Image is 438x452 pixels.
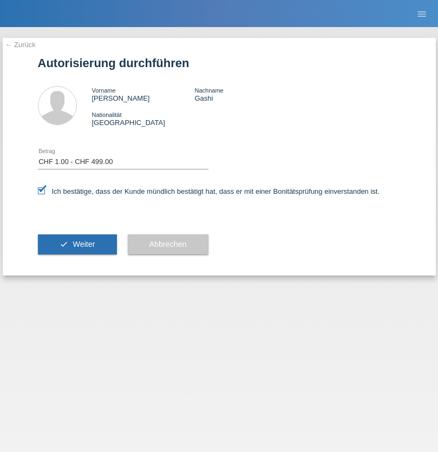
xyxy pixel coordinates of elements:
[411,10,433,17] a: menu
[92,87,116,94] span: Vorname
[92,112,122,118] span: Nationalität
[194,87,223,94] span: Nachname
[73,240,95,248] span: Weiter
[149,240,187,248] span: Abbrechen
[38,56,401,70] h1: Autorisierung durchführen
[38,234,117,255] button: check Weiter
[194,86,297,102] div: Gashi
[38,187,380,195] label: Ich bestätige, dass der Kunde mündlich bestätigt hat, dass er mit einer Bonitätsprüfung einversta...
[416,9,427,19] i: menu
[60,240,68,248] i: check
[92,110,195,127] div: [GEOGRAPHIC_DATA]
[92,86,195,102] div: [PERSON_NAME]
[128,234,208,255] button: Abbrechen
[5,41,36,49] a: ← Zurück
